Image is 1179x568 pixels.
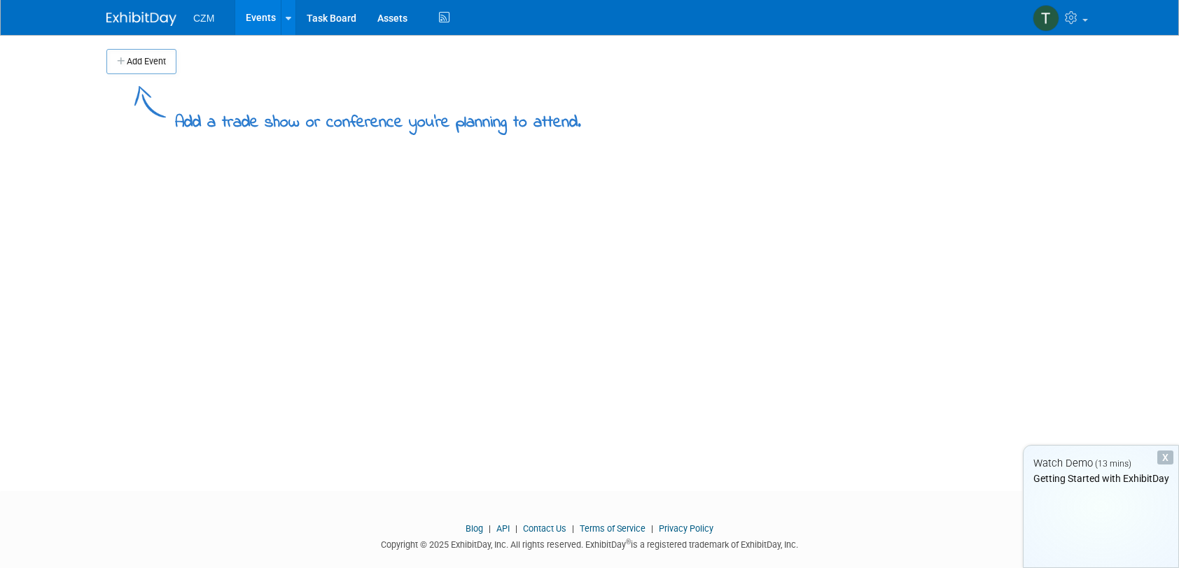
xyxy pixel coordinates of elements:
span: | [648,523,657,534]
div: Add a trade show or conference you're planning to attend. [175,101,581,135]
span: CZM [193,13,214,24]
a: Privacy Policy [659,523,713,534]
a: Contact Us [523,523,566,534]
span: | [568,523,578,534]
img: Tyler Robinson [1033,5,1059,31]
div: Getting Started with ExhibitDay [1024,471,1178,485]
a: Blog [466,523,483,534]
span: (13 mins) [1095,459,1131,469]
span: | [485,523,494,534]
a: API [496,523,510,534]
a: Terms of Service [580,523,646,534]
img: ExhibitDay [106,12,176,26]
div: Dismiss [1157,450,1173,464]
sup: ® [626,538,631,546]
span: | [512,523,521,534]
div: Watch Demo [1024,456,1178,471]
button: Add Event [106,49,176,74]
